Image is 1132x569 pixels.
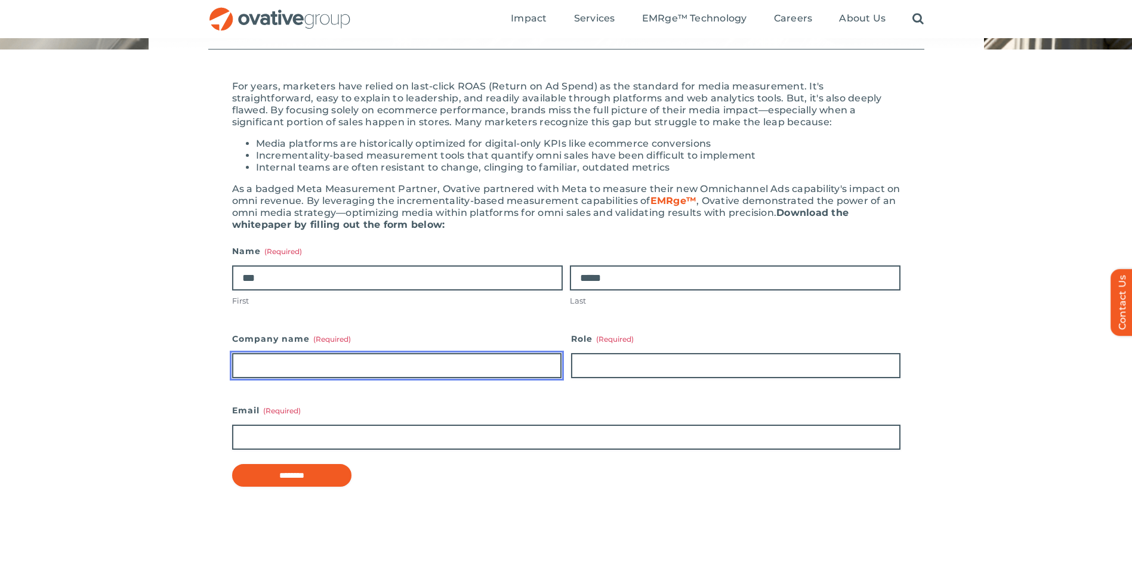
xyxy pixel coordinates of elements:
span: (Required) [596,335,634,344]
span: Careers [774,13,813,24]
label: Company name [232,330,562,347]
a: Services [574,13,615,26]
a: EMRge™ [650,195,696,206]
li: Media platforms are historically optimized for digital-only KPIs like ecommerce conversions [256,138,900,150]
div: For years, marketers have relied on last-click ROAS (Return on Ad Spend) as the standard for medi... [232,81,900,128]
label: First [232,295,563,307]
label: Last [570,295,900,307]
a: Impact [511,13,547,26]
a: About Us [839,13,886,26]
b: Download the whitepaper by filling out the form below: [232,207,849,230]
label: Role [571,330,900,347]
li: Incrementality-based measurement tools that quantify omni sales have been difficult to implement [256,150,900,162]
span: About Us [839,13,886,24]
span: (Required) [313,335,351,344]
div: As a badged Meta Measurement Partner, Ovative partnered with Meta to measure their new Omnichanne... [232,183,900,231]
span: EMRge™ Technology [642,13,747,24]
a: Search [912,13,924,26]
li: Internal teams are often resistant to change, clinging to familiar, outdated metrics [256,162,900,174]
a: EMRge™ Technology [642,13,747,26]
span: Impact [511,13,547,24]
span: (Required) [264,247,302,256]
span: (Required) [263,406,301,415]
a: OG_Full_horizontal_RGB [208,6,351,17]
span: Services [574,13,615,24]
a: Careers [774,13,813,26]
label: Email [232,402,900,419]
legend: Name [232,243,302,259]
